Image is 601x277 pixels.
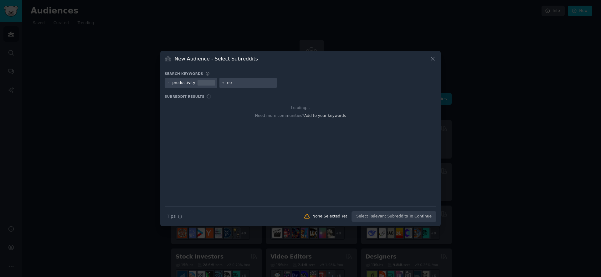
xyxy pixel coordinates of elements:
input: New Keyword [227,80,275,86]
span: Subreddit Results [165,94,204,99]
h3: Search keywords [165,71,203,76]
span: Tips [167,213,176,220]
div: None Selected Yet [312,214,347,219]
h3: New Audience - Select Subreddits [175,55,258,62]
button: Tips [165,211,184,222]
div: productivity [172,80,195,86]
